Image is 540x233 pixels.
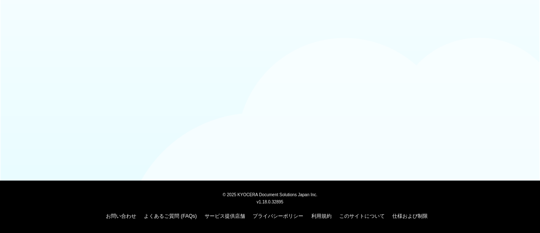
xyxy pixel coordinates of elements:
a: サービス提供店舗 [205,213,245,219]
a: このサイトについて [339,213,385,219]
a: 仕様および制限 [392,213,428,219]
a: お問い合わせ [106,213,136,219]
a: よくあるご質問 (FAQs) [144,213,197,219]
span: © 2025 KYOCERA Document Solutions Japan Inc. [223,192,318,197]
a: プライバシーポリシー [253,213,303,219]
span: v1.18.0.32895 [256,199,283,204]
a: 利用規約 [311,213,332,219]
